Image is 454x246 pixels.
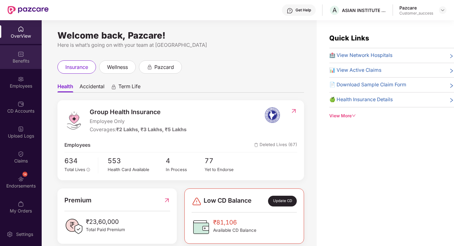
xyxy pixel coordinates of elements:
span: right [449,97,454,104]
span: 77 [205,156,243,166]
div: In Process [166,166,205,173]
div: 14 [22,172,27,177]
img: svg+xml;base64,PHN2ZyBpZD0iRW1wbG95ZWVzIiB4bWxucz0iaHR0cDovL3d3dy53My5vcmcvMjAwMC9zdmciIHdpZHRoPS... [18,76,24,82]
span: ₹81,106 [213,218,256,227]
img: svg+xml;base64,PHN2ZyBpZD0iRGFuZ2VyLTMyeDMyIiB4bWxucz0iaHR0cDovL3d3dy53My5vcmcvMjAwMC9zdmciIHdpZH... [192,196,202,206]
div: Settings [14,231,35,237]
div: ASIAN INSTITUTE OF NEPHROLOGY AND UROLOGY PRIVATE LIMITED [342,7,386,13]
span: wellness [107,63,128,71]
img: RedirectIcon [164,195,170,205]
span: ₹2 Lakhs, ₹3 Lakhs, ₹5 Lakhs [116,126,187,132]
div: Coverages: [90,126,187,134]
img: deleteIcon [254,143,258,147]
div: Customer_success [399,11,433,16]
div: View More [329,113,454,119]
span: right [449,82,454,89]
span: right [449,68,454,74]
div: animation [111,84,116,89]
span: insurance [65,63,88,71]
img: svg+xml;base64,PHN2ZyBpZD0iQ2xhaW0iIHhtbG5zPSJodHRwOi8vd3d3LnczLm9yZy8yMDAwL3N2ZyIgd2lkdGg9IjIwIi... [18,151,24,157]
img: svg+xml;base64,PHN2ZyBpZD0iQ0RfQWNjb3VudHMiIGRhdGEtbmFtZT0iQ0QgQWNjb3VudHMiIHhtbG5zPSJodHRwOi8vd3... [18,101,24,107]
span: Premium [64,195,92,205]
img: insurerIcon [260,107,284,123]
div: animation [147,64,152,70]
span: Deleted Lives (67) [254,141,297,149]
img: New Pazcare Logo [8,6,49,14]
span: right [449,53,454,59]
span: Employee Only [90,118,187,126]
span: Total Lives [64,167,85,172]
span: Low CD Balance [204,196,252,206]
div: Welcome back, Pazcare! [57,33,304,38]
span: ₹23,60,000 [86,217,125,226]
img: svg+xml;base64,PHN2ZyBpZD0iSG9tZSIgeG1sbnM9Imh0dHA6Ly93d3cudzMub3JnLzIwMDAvc3ZnIiB3aWR0aD0iMjAiIG... [18,26,24,32]
span: 553 [108,156,166,166]
span: A [332,6,337,14]
div: Get Help [296,8,311,13]
img: svg+xml;base64,PHN2ZyBpZD0iRHJvcGRvd24tMzJ4MzIiIHhtbG5zPSJodHRwOi8vd3d3LnczLm9yZy8yMDAwL3N2ZyIgd2... [440,8,445,13]
img: svg+xml;base64,PHN2ZyBpZD0iVXBsb2FkX0xvZ3MiIGRhdGEtbmFtZT0iVXBsb2FkIExvZ3MiIHhtbG5zPSJodHRwOi8vd3... [18,126,24,132]
span: 634 [64,156,93,166]
span: Available CD Balance [213,227,256,234]
img: RedirectIcon [290,108,297,114]
span: Employees [64,141,91,149]
img: logo [64,111,83,130]
span: 4 [166,156,205,166]
div: Update CD [268,196,297,206]
span: 🍏 Health Insurance Details [329,96,393,104]
span: Accidental [80,83,105,92]
img: svg+xml;base64,PHN2ZyBpZD0iU2V0dGluZy0yMHgyMCIgeG1sbnM9Imh0dHA6Ly93d3cudzMub3JnLzIwMDAvc3ZnIiB3aW... [7,231,13,237]
img: svg+xml;base64,PHN2ZyBpZD0iRW5kb3JzZW1lbnRzIiB4bWxucz0iaHR0cDovL3d3dy53My5vcmcvMjAwMC9zdmciIHdpZH... [18,176,24,182]
span: 📄 Download Sample Claim Form [329,81,406,89]
div: Yet to Endorse [205,166,243,173]
img: svg+xml;base64,PHN2ZyBpZD0iSGVscC0zMngzMiIgeG1sbnM9Imh0dHA6Ly93d3cudzMub3JnLzIwMDAvc3ZnIiB3aWR0aD... [287,8,293,14]
div: Here is what’s going on with your team at [GEOGRAPHIC_DATA] [57,41,304,49]
img: CDBalanceIcon [192,218,211,237]
span: Term Life [118,83,140,92]
img: PaidPremiumIcon [64,217,83,236]
span: pazcard [154,63,174,71]
span: down [352,114,356,118]
span: Quick Links [329,34,369,42]
img: svg+xml;base64,PHN2ZyBpZD0iQmVuZWZpdHMiIHhtbG5zPSJodHRwOi8vd3d3LnczLm9yZy8yMDAwL3N2ZyIgd2lkdGg9Ij... [18,51,24,57]
div: Pazcare [399,5,433,11]
span: Group Health Insurance [90,107,187,117]
span: info-circle [87,168,90,172]
img: svg+xml;base64,PHN2ZyBpZD0iTXlfT3JkZXJzIiBkYXRhLW5hbWU9Ik15IE9yZGVycyIgeG1sbnM9Imh0dHA6Ly93d3cudz... [18,201,24,207]
div: Health Card Available [108,166,166,173]
span: Total Paid Premium [86,226,125,233]
span: 🏥 View Network Hospitals [329,52,392,59]
span: Health [57,83,73,92]
span: 📊 View Active Claims [329,66,381,74]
